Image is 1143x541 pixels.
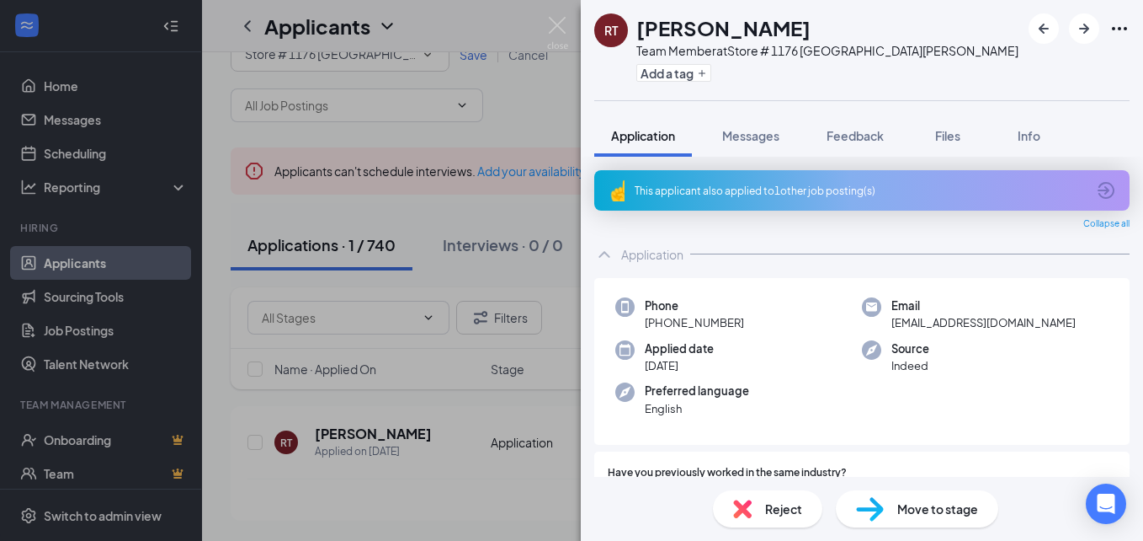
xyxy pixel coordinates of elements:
div: This applicant also applied to 1 other job posting(s) [635,184,1086,198]
span: Collapse all [1083,217,1130,231]
span: Phone [645,297,744,314]
span: Indeed [891,357,929,374]
span: Info [1018,128,1040,143]
span: [DATE] [645,357,714,374]
h1: [PERSON_NAME] [636,13,811,42]
span: Move to stage [897,500,978,518]
span: Applied date [645,340,714,357]
svg: ArrowCircle [1096,180,1116,201]
span: Feedback [827,128,884,143]
svg: Ellipses [1109,19,1130,39]
span: Reject [765,500,802,518]
span: [PHONE_NUMBER] [645,314,744,331]
span: Email [891,297,1076,314]
div: Application [621,246,683,263]
svg: ArrowRight [1074,19,1094,39]
span: Source [891,340,929,357]
span: Files [935,128,960,143]
div: RT [604,22,618,39]
span: Messages [722,128,779,143]
svg: ArrowLeftNew [1034,19,1054,39]
span: Have you previously worked in the same industry? [608,465,847,481]
span: Preferred language [645,383,749,399]
button: PlusAdd a tag [636,64,711,82]
span: [EMAIL_ADDRESS][DOMAIN_NAME] [891,314,1076,331]
div: Team Member at Store # 1176 [GEOGRAPHIC_DATA][PERSON_NAME] [636,42,1018,59]
svg: ChevronUp [594,244,614,265]
svg: Plus [697,68,707,78]
span: Application [611,128,675,143]
div: Open Intercom Messenger [1086,484,1126,524]
span: English [645,400,749,417]
button: ArrowLeftNew [1029,13,1059,44]
button: ArrowRight [1069,13,1099,44]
